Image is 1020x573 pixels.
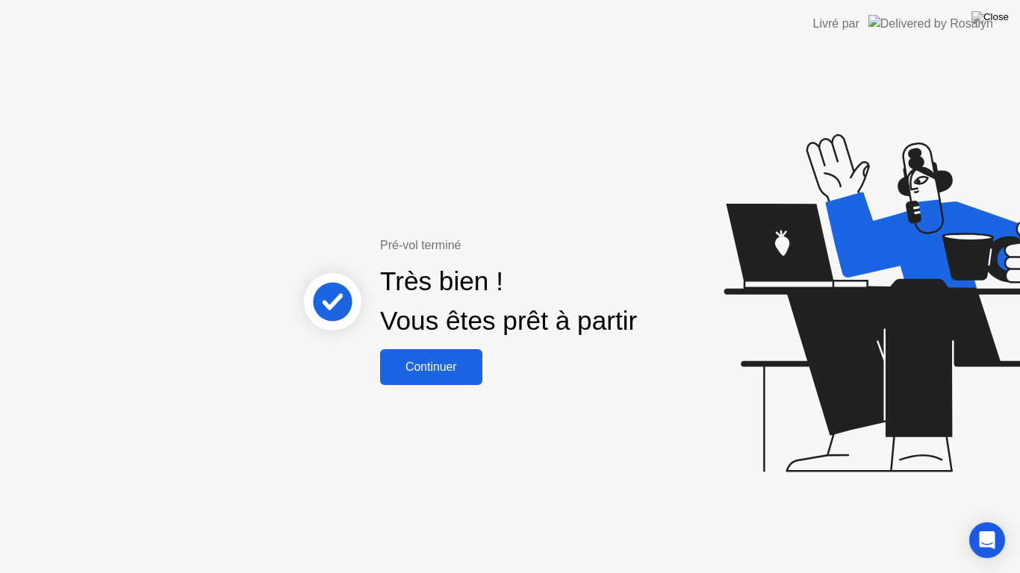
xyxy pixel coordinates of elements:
[969,522,1005,558] div: Open Intercom Messenger
[380,237,688,254] div: Pré-vol terminé
[868,15,993,32] img: Delivered by Rosalyn
[813,15,859,33] div: Livré par
[380,349,482,385] button: Continuer
[385,360,478,374] div: Continuer
[380,262,637,341] div: Très bien ! Vous êtes prêt à partir
[971,11,1009,23] img: Close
